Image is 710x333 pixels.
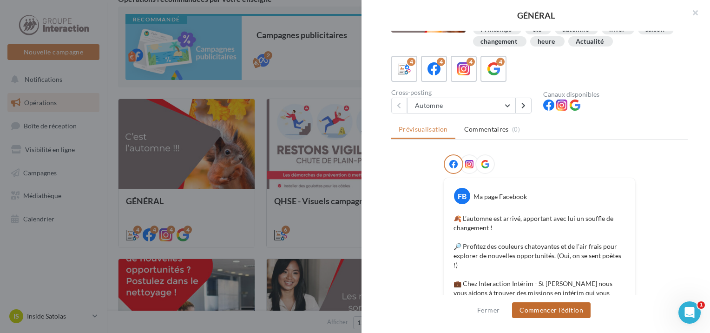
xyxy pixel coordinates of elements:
div: 4 [467,58,475,66]
button: Commencer l'édition [512,302,591,318]
span: (0) [512,126,520,133]
div: heure [538,38,555,45]
button: Automne [407,98,516,113]
div: Ma page Facebook [473,192,527,201]
div: FB [454,188,470,204]
div: GÉNÉRAL [376,11,695,20]
div: 4 [437,58,445,66]
div: 4 [407,58,415,66]
div: Canaux disponibles [543,91,688,98]
div: Cross-posting [391,89,536,96]
span: Commentaires [464,125,509,134]
iframe: Intercom live chat [678,301,701,324]
div: changement [480,38,518,45]
div: 4 [496,58,505,66]
span: 1 [697,301,705,309]
div: Actualité [576,38,604,45]
button: Fermer [473,305,503,316]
